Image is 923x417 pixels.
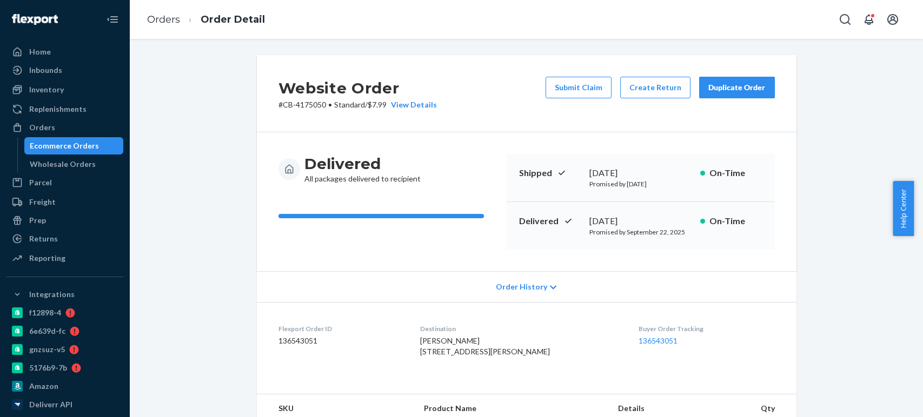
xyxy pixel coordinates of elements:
ol: breadcrumbs [138,4,274,36]
span: Standard [334,100,365,109]
h3: Delivered [304,154,421,173]
img: Flexport logo [12,14,58,25]
button: Open Search Box [834,9,856,30]
button: Open account menu [882,9,904,30]
span: [PERSON_NAME] [STREET_ADDRESS][PERSON_NAME] [420,336,550,356]
div: Freight [29,197,56,207]
div: 6e639d-fc [29,326,65,337]
div: Ecommerce Orders [30,140,99,151]
dd: 136543051 [278,335,403,346]
a: Order Detail [201,14,265,25]
div: Wholesale Orders [30,159,96,170]
a: Returns [6,230,123,247]
button: Integrations [6,286,123,303]
div: Integrations [29,289,75,300]
div: All packages delivered to recipient [304,154,421,184]
div: Inventory [29,84,64,95]
a: Orders [6,119,123,136]
a: Replenishments [6,100,123,118]
dt: Destination [420,324,621,333]
a: 136543051 [639,336,678,345]
p: Promised by September 22, 2025 [589,227,692,237]
a: Home [6,43,123,60]
div: Deliverr API [29,399,72,410]
div: f12898-4 [29,307,61,318]
div: Reporting [29,253,65,264]
a: Ecommerce Orders [24,137,124,154]
h2: Website Order [278,77,437,99]
div: Home [29,46,51,57]
div: Prep [29,215,46,226]
a: f12898-4 [6,304,123,321]
button: Submit Claim [546,77,612,98]
dt: Buyer Order Tracking [639,324,775,333]
dt: Flexport Order ID [278,324,403,333]
a: Reporting [6,250,123,267]
p: Delivered [519,215,581,227]
div: Returns [29,233,58,244]
button: Close Navigation [102,9,123,30]
span: Order History [496,281,547,292]
a: Wholesale Orders [24,156,124,173]
p: Shipped [519,167,581,179]
button: Create Return [620,77,690,98]
button: Help Center [893,181,914,236]
a: Prep [6,212,123,229]
a: Amazon [6,378,123,395]
div: Parcel [29,177,52,188]
a: 5176b9-7b [6,359,123,376]
a: Deliverr API [6,396,123,413]
div: Duplicate Order [708,82,766,93]
a: Inventory [6,81,123,98]
a: Inbounds [6,62,123,79]
iframe: Opens a widget where you can chat to one of our agents [854,385,912,412]
div: [DATE] [589,167,692,179]
a: Orders [147,14,180,25]
p: # CB-4175050 / $7.99 [278,99,437,110]
a: 6e639d-fc [6,322,123,340]
button: Duplicate Order [699,77,775,98]
button: View Details [387,99,437,110]
div: Replenishments [29,104,87,115]
div: 5176b9-7b [29,362,67,373]
p: On-Time [709,215,762,227]
a: Parcel [6,174,123,191]
div: Inbounds [29,65,62,76]
div: [DATE] [589,215,692,227]
button: Open notifications [858,9,880,30]
p: On-Time [709,167,762,179]
div: Amazon [29,381,58,392]
p: Promised by [DATE] [589,179,692,189]
span: • [328,100,332,109]
a: Freight [6,193,123,211]
a: gnzsuz-v5 [6,341,123,358]
div: gnzsuz-v5 [29,344,65,355]
div: Orders [29,122,55,133]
